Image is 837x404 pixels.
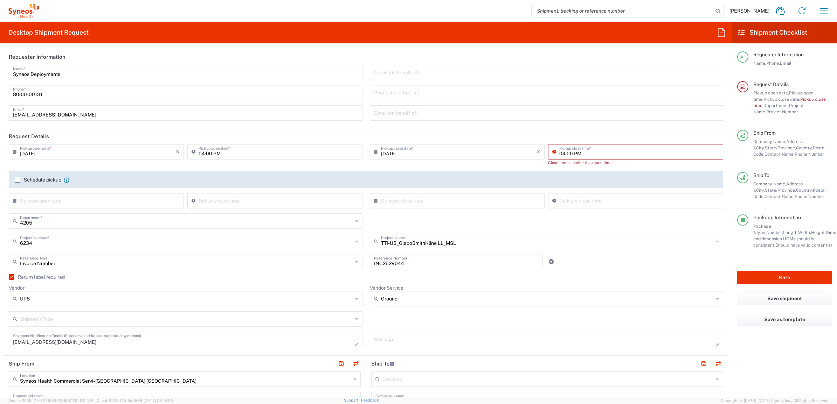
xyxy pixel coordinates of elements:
[753,61,766,66] span: Name,
[97,398,173,403] span: Client: 2025.17.0-5dd568f
[756,187,765,193] span: City,
[780,61,791,66] span: Email
[737,313,832,326] button: Save as template
[361,398,379,402] a: Feedback
[765,187,796,193] span: State/Province,
[811,230,826,235] span: Height,
[8,28,89,37] h2: Desktop Shipment Request
[795,194,824,199] span: Phone Number
[753,52,804,57] span: Requester Information
[9,285,25,291] label: Vendor
[9,133,49,140] h2: Request Details
[753,215,801,220] span: Package Information
[729,8,769,14] span: [PERSON_NAME]
[738,28,807,37] h2: Shipment Checklist
[766,109,798,114] span: Project Number
[753,224,771,235] span: Package 1:
[766,230,783,235] span: Number,
[753,90,789,95] span: Pickup open date,
[765,194,795,199] span: Contact Name,
[737,271,832,284] button: Rate
[9,360,34,367] h2: Ship From
[765,145,796,150] span: State/Province,
[763,103,789,108] span: Department,
[763,97,800,102] span: Pickup close date,
[737,292,832,305] button: Save shipment
[144,398,173,403] span: [DATE] 08:44:20
[765,151,795,157] span: Contact Name,
[548,160,723,166] div: Close time is earlier than open time
[783,230,798,235] span: Length,
[537,146,540,157] i: ×
[176,146,180,157] i: ×
[798,230,811,235] span: Width,
[753,130,776,136] span: Ship From
[795,151,824,157] span: Phone Number
[66,398,94,403] span: [DATE] 11:04:24
[753,81,789,87] span: Request Details
[9,274,65,280] label: Return label required
[9,54,65,61] h2: Requester Information
[753,172,769,178] span: Ship To
[532,4,713,17] input: Shipment, tracking or reference number
[766,61,780,66] span: Phone,
[775,242,832,248] span: Should have valid content(s)
[721,397,829,404] span: Copyright © [DATE]-[DATE] Agistix Inc., All Rights Reserved
[796,145,813,150] span: Country,
[370,285,403,291] label: Vendor Service
[753,139,786,144] span: Company Name,
[546,257,556,267] a: Add Reference
[796,187,813,193] span: Country,
[753,181,786,186] span: Company Name,
[371,360,394,367] h2: Ship To
[15,177,61,183] label: Schedule pickup
[8,398,94,403] span: Server: 2025.17.0-327f6347098
[756,230,766,235] span: Type,
[756,145,765,150] span: City,
[344,398,361,402] a: Support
